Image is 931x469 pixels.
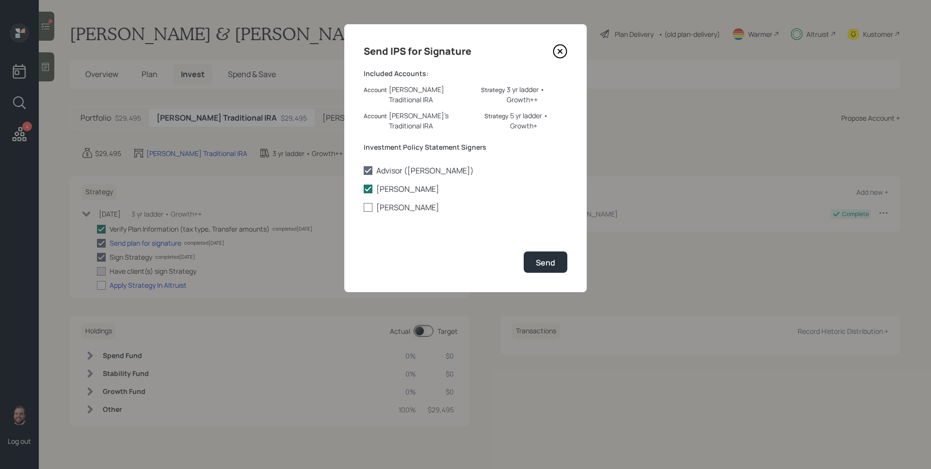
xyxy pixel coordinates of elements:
label: Account [364,86,387,94]
label: Account [364,112,387,121]
label: [PERSON_NAME] [364,202,567,213]
label: Included Accounts: [364,69,567,78]
div: 3 yr ladder • Growth++ [507,84,567,105]
label: Advisor ([PERSON_NAME]) [364,165,567,176]
div: Send [536,257,555,268]
div: 5 yr ladder • Growth+ [510,110,567,131]
div: [PERSON_NAME] Traditional IRA [389,84,477,105]
label: Investment Policy Statement Signers [364,142,567,152]
label: Strategy [481,86,505,94]
div: [PERSON_NAME]'s Traditional IRA [389,110,481,131]
button: Send [524,251,567,272]
label: [PERSON_NAME] [364,184,567,194]
h4: Send IPS for Signature [364,44,471,59]
label: Strategy [484,112,508,121]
